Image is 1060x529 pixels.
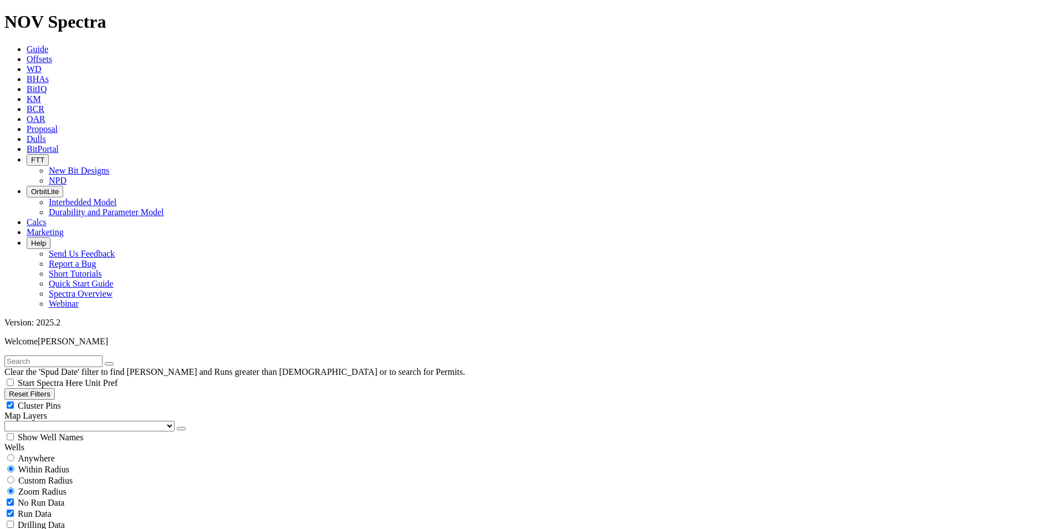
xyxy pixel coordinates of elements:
[49,279,113,288] a: Quick Start Guide
[27,114,45,124] a: OAR
[27,84,47,94] a: BitIQ
[4,337,1056,347] p: Welcome
[27,104,44,114] a: BCR
[27,54,52,64] a: Offsets
[27,227,64,237] a: Marketing
[4,388,55,400] button: Reset Filters
[27,44,48,54] a: Guide
[31,156,44,164] span: FTT
[49,197,116,207] a: Interbedded Model
[4,411,47,420] span: Map Layers
[18,433,83,442] span: Show Well Names
[18,401,61,410] span: Cluster Pins
[18,476,73,485] span: Custom Radius
[4,442,1056,452] div: Wells
[27,186,63,197] button: OrbitLite
[49,299,79,308] a: Webinar
[49,289,113,298] a: Spectra Overview
[4,355,103,367] input: Search
[27,124,58,134] a: Proposal
[18,487,67,496] span: Zoom Radius
[27,74,49,84] a: BHAs
[49,207,164,217] a: Durability and Parameter Model
[49,269,102,278] a: Short Tutorials
[18,465,69,474] span: Within Radius
[27,144,59,154] a: BitPortal
[4,12,1056,32] h1: NOV Spectra
[31,187,59,196] span: OrbitLite
[7,379,14,386] input: Start Spectra Here
[18,498,64,507] span: No Run Data
[38,337,108,346] span: [PERSON_NAME]
[49,176,67,185] a: NPD
[85,378,118,388] span: Unit Pref
[4,367,465,377] span: Clear the 'Spud Date' filter to find [PERSON_NAME] and Runs greater than [DEMOGRAPHIC_DATA] or to...
[18,378,83,388] span: Start Spectra Here
[49,249,115,258] a: Send Us Feedback
[18,509,52,518] span: Run Data
[27,134,46,144] a: Dulls
[27,64,42,74] a: WD
[49,166,109,175] a: New Bit Designs
[18,454,55,463] span: Anywhere
[27,154,49,166] button: FTT
[27,237,50,249] button: Help
[27,94,41,104] a: KM
[49,259,96,268] a: Report a Bug
[4,318,1056,328] div: Version: 2025.2
[31,239,46,247] span: Help
[27,217,47,227] a: Calcs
